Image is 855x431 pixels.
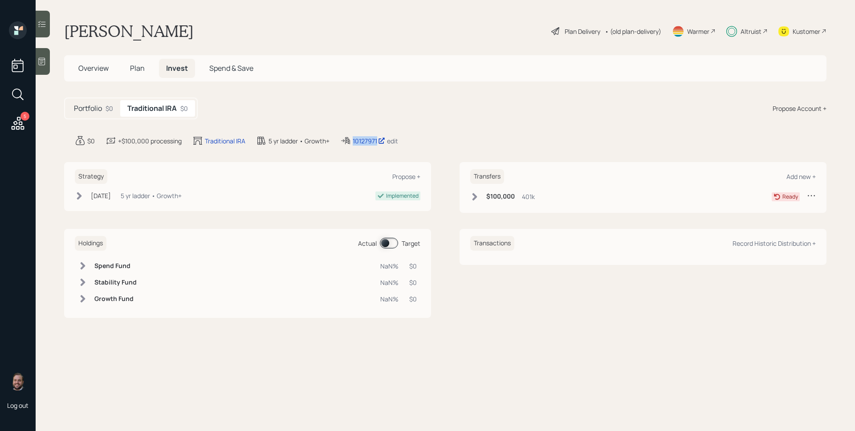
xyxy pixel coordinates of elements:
div: 5 yr ladder • Growth+ [269,136,330,146]
div: $0 [87,136,95,146]
div: 10127971 [353,136,385,146]
span: Overview [78,63,109,73]
h6: $100,000 [486,193,515,200]
div: 5 yr ladder • Growth+ [121,191,182,200]
h5: Traditional IRA [127,104,177,113]
div: NaN% [380,278,399,287]
div: Implemented [386,192,419,200]
div: 401k [522,192,535,201]
div: Target [402,239,420,248]
div: 5 [20,112,29,121]
div: Traditional IRA [205,136,245,146]
span: Spend & Save [209,63,253,73]
div: $0 [106,104,113,113]
h5: Portfolio [74,104,102,113]
div: Warmer [687,27,709,36]
span: Invest [166,63,188,73]
h6: Holdings [75,236,106,251]
h6: Transactions [470,236,514,251]
div: • (old plan-delivery) [605,27,661,36]
h6: Growth Fund [94,295,137,303]
h6: Spend Fund [94,262,137,270]
div: $0 [180,104,188,113]
div: Ready [782,193,798,201]
div: $0 [409,294,417,304]
div: $0 [409,261,417,271]
div: edit [387,137,398,145]
div: Actual [358,239,377,248]
div: Kustomer [793,27,820,36]
div: NaN% [380,294,399,304]
div: +$100,000 processing [118,136,182,146]
div: Propose Account + [773,104,826,113]
h6: Transfers [470,169,504,184]
h6: Strategy [75,169,107,184]
div: $0 [409,278,417,287]
div: Record Historic Distribution + [733,239,816,248]
span: Plan [130,63,145,73]
div: Add new + [786,172,816,181]
div: Altruist [741,27,761,36]
h1: [PERSON_NAME] [64,21,194,41]
div: Plan Delivery [565,27,600,36]
h6: Stability Fund [94,279,137,286]
div: NaN% [380,261,399,271]
div: [DATE] [91,191,111,200]
div: Log out [7,401,28,410]
img: james-distasi-headshot.png [9,373,27,390]
div: Propose + [392,172,420,181]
